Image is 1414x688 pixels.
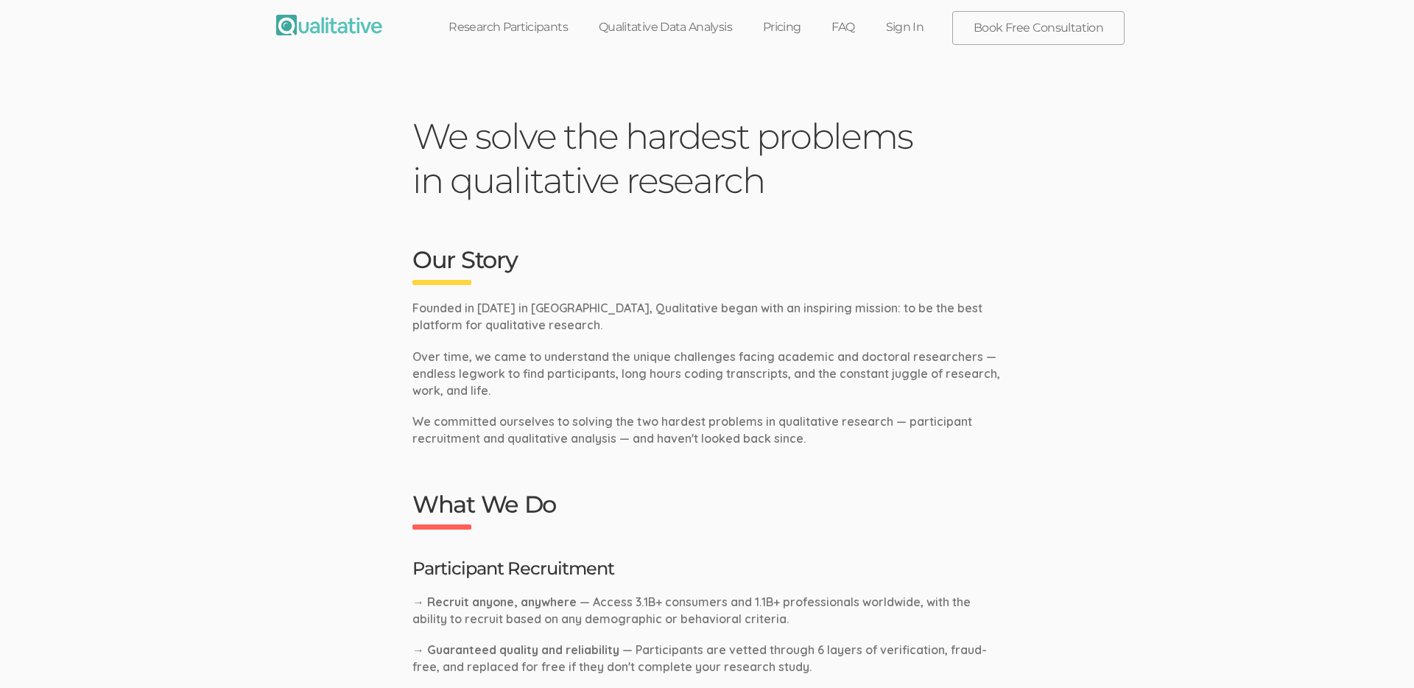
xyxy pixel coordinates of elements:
img: Qualitative [276,15,382,35]
span: Guaranteed quality and reliability [427,642,619,657]
span: — Participants are vetted through 6 layers of verification, fraud-free, and replaced for free if ... [412,642,987,674]
p: Over time, we came to understand the unique challenges facing academic and doctoral researchers —... [412,348,1002,399]
p: We committed ourselves to solving the two hardest problems in qualitative research — participant ... [412,413,1002,447]
a: Book Free Consultation [953,12,1124,44]
a: Research Participants [433,11,583,43]
span: — Access 3.1B+ consumers and 1.1B+ professionals worldwide, with the ability to recruit based on ... [412,594,971,626]
a: Qualitative Data Analysis [583,11,748,43]
a: Pricing [748,11,817,43]
h1: We solve the hardest problems in qualitative research [412,114,1002,203]
a: Sign In [870,11,940,43]
h2: What We Do [412,491,1002,530]
span: Recruit anyone, anywhere [427,594,577,609]
h2: Our Story [412,247,1002,285]
a: FAQ [816,11,870,43]
h3: Participant Recruitment [412,559,1002,578]
p: Founded in [DATE] in [GEOGRAPHIC_DATA], Qualitative began with an inspiring mission: to be the be... [412,300,1002,334]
